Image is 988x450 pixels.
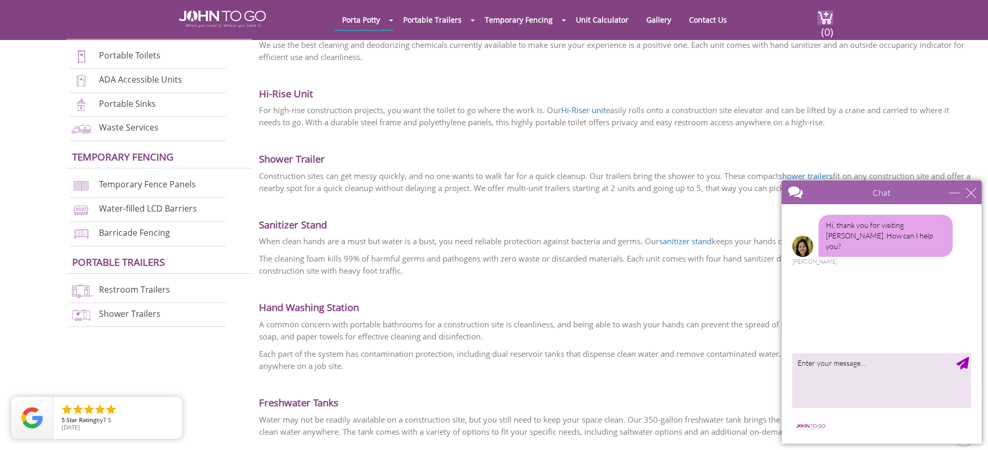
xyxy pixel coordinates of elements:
[99,203,197,214] a: Water-filled LCD Barriers
[70,122,93,136] img: waste-services-new.png
[259,205,972,231] h3: Sanitizer Stand
[62,417,174,424] span: by
[70,308,93,322] img: shower-trailers-new.png
[70,203,93,217] img: water-filled%20barriers-new.png
[66,416,96,424] span: Star Rating
[259,287,972,313] h3: Hand Washing Station
[99,98,156,109] a: Portable Sinks
[638,9,679,30] a: Gallery
[259,414,972,438] p: Water may not be readily available on a construction site, but you still need to keep your space ...
[779,171,833,181] a: shower trailers
[61,403,73,416] li: 
[817,11,833,25] img: cart a
[179,11,266,27] img: JOHN to go
[259,170,972,194] p: Construction sites can get messy quickly, and no one wants to walk far for a quick cleanup. Our t...
[70,227,93,241] img: barricade-fencing-icon-new.png
[62,423,80,431] span: [DATE]
[70,49,93,64] img: portable-toilets-new.png
[103,416,111,424] span: T S
[72,150,174,163] a: Temporary Fencing
[259,235,972,247] p: When clean hands are a must but water is a bust, you need reliable protection against bacteria an...
[83,403,95,416] li: 
[22,407,43,428] img: Review Rating
[94,403,106,416] li: 
[477,9,561,30] a: Temporary Fencing
[259,139,972,165] h3: Shower Trailer
[62,416,65,424] span: 5
[70,74,93,88] img: ADA-units-new.png
[99,179,196,191] a: Temporary Fence Panels
[259,348,972,372] p: Each part of the system has contamination protection, including dual reservoir tanks that dispens...
[259,104,972,128] p: For high-rise construction projects, you want the toilet to go where the work is. Our easily roll...
[659,236,712,246] a: sanitizer stand
[775,174,988,450] iframe: Live Chat Box
[99,308,161,319] a: Shower Trailers
[99,227,170,238] a: Barricade Fencing
[821,16,833,39] span: (0)
[72,403,84,416] li: 
[395,9,470,30] a: Portable Trailers
[99,284,170,295] a: Restroom Trailers
[105,403,117,416] li: 
[259,383,972,408] h3: Freshwater Tanks
[72,255,165,268] a: Portable trailers
[681,9,735,30] a: Contact Us
[99,49,161,61] a: Portable Toilets
[99,74,182,85] a: ADA Accessible Units
[259,318,972,343] p: A common concern with portable bathrooms for a construction site is cleanliness, and being able t...
[259,27,972,63] p: When you gotta go, look for the This simple, easy-to-install portable toilet offers a roomy inter...
[70,178,93,193] img: chan-link-fencing-new.png
[259,253,972,277] p: The cleaning foam kills 99% of harmful germs and pathogens with zero waste or discarded materials...
[334,9,388,30] a: Porta Potty
[561,105,606,115] a: Hi-Riser unit
[568,9,636,30] a: Unit Calculator
[99,122,158,134] a: Waste Services
[72,21,143,34] a: Porta Potties
[259,74,972,99] h3: Hi-Rise Unit
[70,98,93,112] img: portable-sinks-new.png
[70,284,93,298] img: restroom-trailers-new.png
